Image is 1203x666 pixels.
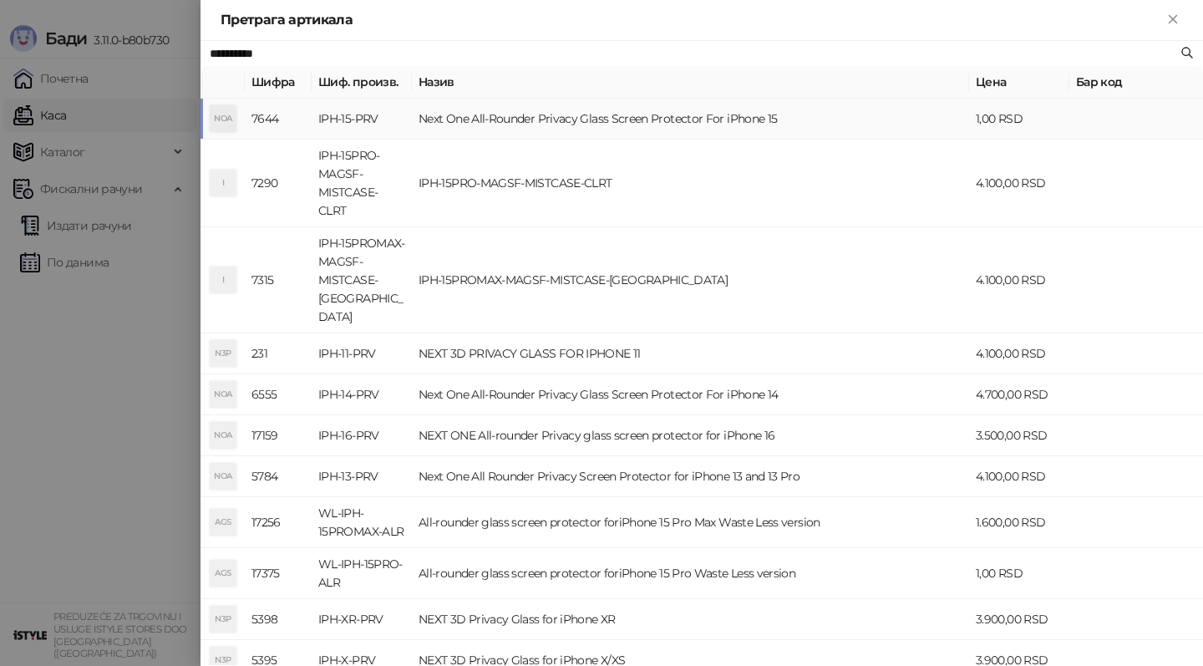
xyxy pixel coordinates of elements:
[969,140,1069,227] td: 4.100,00 RSD
[210,105,236,132] div: NOA
[1163,10,1183,30] button: Close
[221,10,1163,30] div: Претрага артикала
[245,374,312,415] td: 6555
[210,170,236,196] div: I
[969,548,1069,599] td: 1,00 RSD
[245,456,312,497] td: 5784
[245,415,312,456] td: 17159
[969,333,1069,374] td: 4.100,00 RSD
[312,497,412,548] td: WL-IPH-15PROMAX-ALR
[312,66,412,99] th: Шиф. произв.
[210,340,236,367] div: N3P
[245,99,312,140] td: 7644
[312,227,412,333] td: IPH-15PROMAX-MAGSF-MISTCASE-[GEOGRAPHIC_DATA]
[969,374,1069,415] td: 4.700,00 RSD
[412,227,969,333] td: IPH-15PROMAX-MAGSF-MISTCASE-[GEOGRAPHIC_DATA]
[312,599,412,640] td: IPH-XR-PRV
[210,381,236,408] div: NOA
[412,415,969,456] td: NEXT ONE All-rounder Privacy glass screen protector for iPhone 16
[312,415,412,456] td: IPH-16-PRV
[412,497,969,548] td: All-rounder glass screen protector foriPhone 15 Pro Max Waste Less version
[412,333,969,374] td: NEXT 3D PRIVACY GLASS FOR IPHONE 11
[245,227,312,333] td: 7315
[245,548,312,599] td: 17375
[412,548,969,599] td: All-rounder glass screen protector foriPhone 15 Pro Waste Less version
[1069,66,1203,99] th: Бар код
[245,599,312,640] td: 5398
[312,548,412,599] td: WL-IPH-15PRO-ALR
[210,463,236,490] div: NOA
[969,456,1069,497] td: 4.100,00 RSD
[312,456,412,497] td: IPH-13-PRV
[245,66,312,99] th: Шифра
[969,497,1069,548] td: 1.600,00 RSD
[969,66,1069,99] th: Цена
[969,599,1069,640] td: 3.900,00 RSD
[969,99,1069,140] td: 1,00 RSD
[312,374,412,415] td: IPH-14-PRV
[412,140,969,227] td: IPH-15PRO-MAGSF-MISTCASE-CLRT
[969,415,1069,456] td: 3.500,00 RSD
[412,99,969,140] td: Next One All-Rounder Privacy Glass Screen Protector For iPhone 15
[210,422,236,449] div: NOA
[312,140,412,227] td: IPH-15PRO-MAGSF-MISTCASE-CLRT
[412,374,969,415] td: Next One All-Rounder Privacy Glass Screen Protector For iPhone 14
[969,227,1069,333] td: 4.100,00 RSD
[412,66,969,99] th: Назив
[245,497,312,548] td: 17256
[210,509,236,536] div: AGS
[245,140,312,227] td: 7290
[412,599,969,640] td: NEXT 3D Privacy Glass for iPhone XR
[210,560,236,587] div: AGS
[245,333,312,374] td: 231
[312,99,412,140] td: IPH-15-PRV
[210,606,236,633] div: N3P
[412,456,969,497] td: Next One All Rounder Privacy Screen Protector for iPhone 13 and 13 Pro
[312,333,412,374] td: IPH-11-PRV
[210,267,236,293] div: I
